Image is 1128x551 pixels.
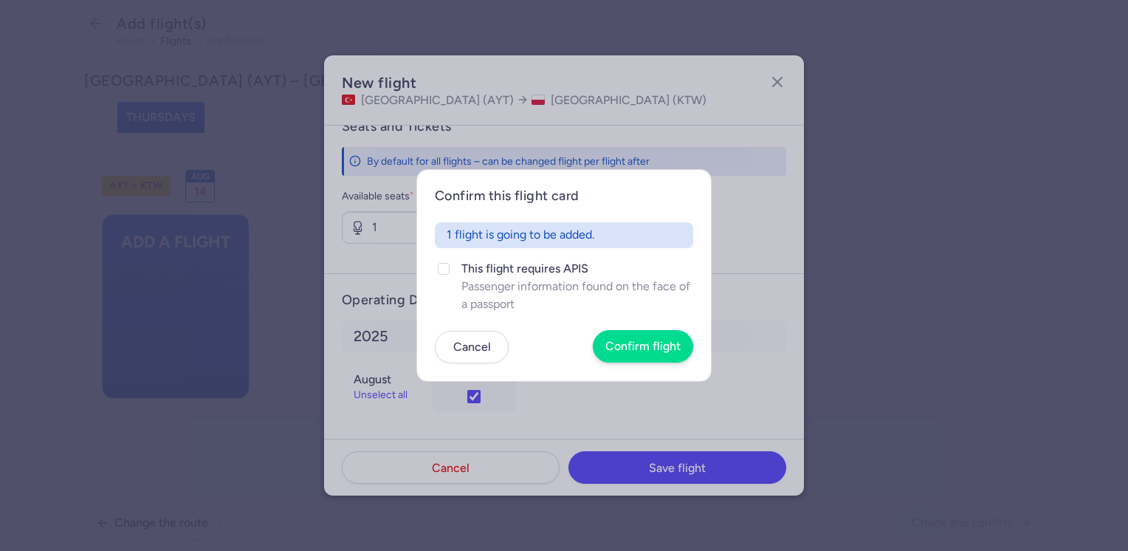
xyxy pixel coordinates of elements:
[435,331,509,363] button: Cancel
[435,222,693,247] div: 1 flight is going to be added.
[593,330,693,363] button: Confirm flight
[461,260,693,278] span: This flight requires APIS
[438,263,450,275] input: This flight requires APISPassenger information found on the face of a passport
[453,340,491,354] span: Cancel
[435,188,693,205] h4: Confirm this flight card
[605,340,681,353] span: Confirm flight
[461,278,693,313] span: Passenger information found on the face of a passport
